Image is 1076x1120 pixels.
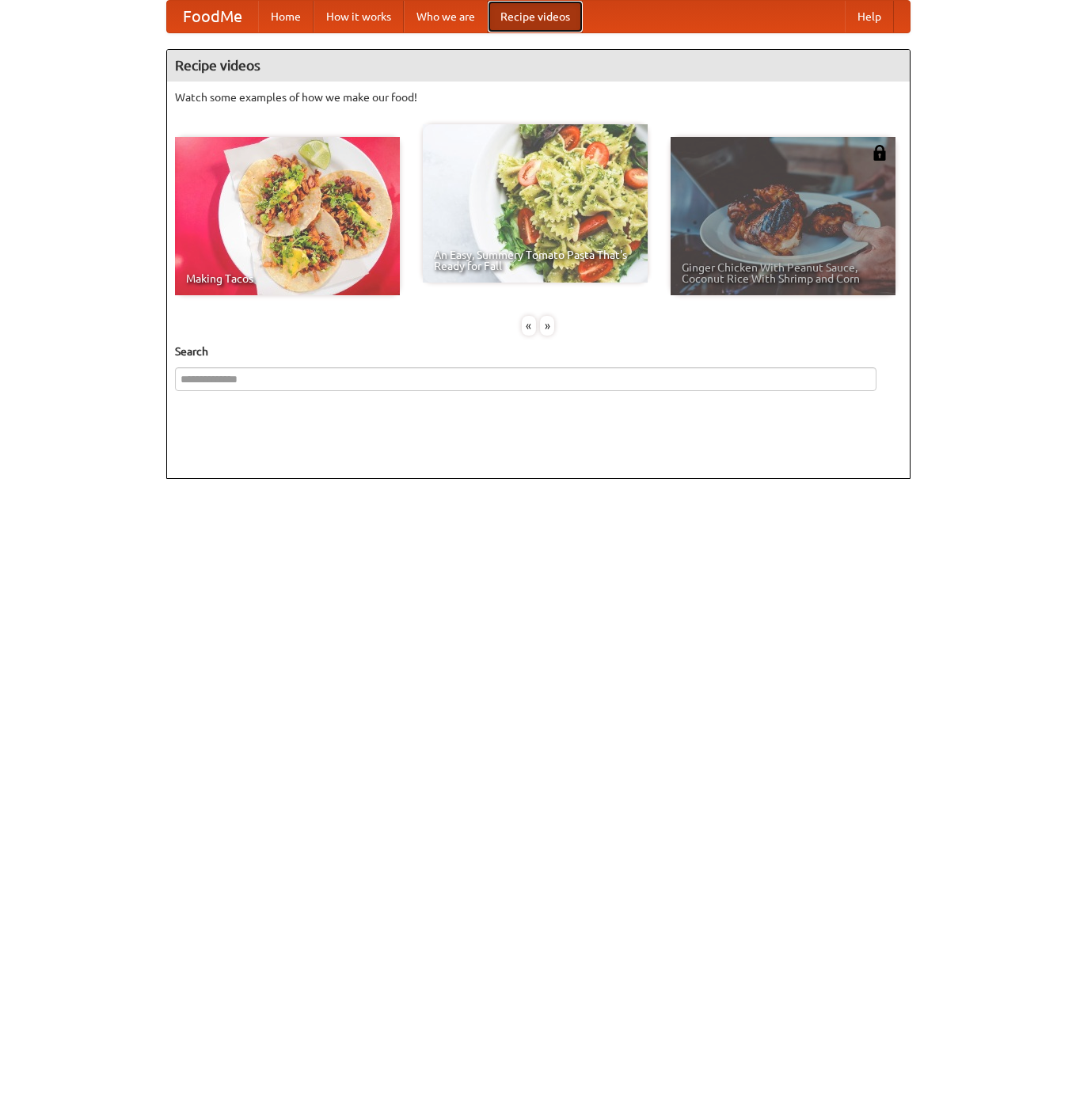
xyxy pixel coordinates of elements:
a: Home [258,1,314,32]
a: How it works [314,1,404,32]
div: « [522,316,536,336]
a: FoodMe [167,1,258,32]
a: Help [845,1,894,32]
div: » [540,316,554,336]
span: Making Tacos [186,273,389,284]
a: Making Tacos [175,137,400,295]
h5: Search [175,344,902,359]
h4: Recipe videos [167,50,910,82]
span: An Easy, Summery Tomato Pasta That's Ready for Fall [434,249,637,271]
a: Recipe videos [488,1,583,32]
img: 483408.png [872,145,888,161]
a: Who we are [404,1,488,32]
a: An Easy, Summery Tomato Pasta That's Ready for Fall [423,124,648,283]
p: Watch some examples of how we make our food! [175,89,902,105]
